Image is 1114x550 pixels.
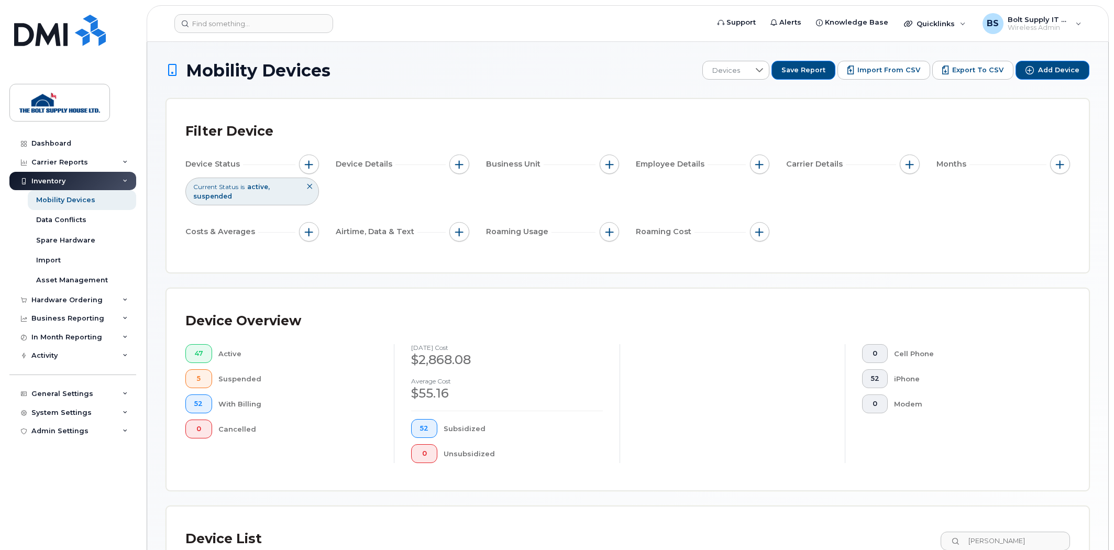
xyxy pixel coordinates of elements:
[486,159,544,170] span: Business Unit
[218,394,378,413] div: With Billing
[703,61,749,80] span: Devices
[185,369,212,388] button: 5
[862,344,888,363] button: 0
[857,65,920,75] span: Import from CSV
[185,159,243,170] span: Device Status
[932,61,1013,80] button: Export to CSV
[837,61,930,80] button: Import from CSV
[411,351,602,369] div: $2,868.08
[420,424,428,433] span: 52
[862,394,888,413] button: 0
[193,192,232,200] span: suspended
[411,378,602,384] h4: Average cost
[771,61,835,80] button: Save Report
[218,420,378,438] div: Cancelled
[336,159,395,170] span: Device Details
[411,384,602,402] div: $55.16
[247,183,270,191] span: active
[894,369,1053,388] div: iPhone
[936,159,969,170] span: Months
[894,344,1053,363] div: Cell Phone
[1038,65,1079,75] span: Add Device
[1068,504,1106,542] iframe: Messenger Launcher
[185,118,273,145] div: Filter Device
[194,400,203,408] span: 52
[194,349,203,358] span: 47
[1016,61,1089,80] button: Add Device
[781,65,825,75] span: Save Report
[952,65,1003,75] span: Export to CSV
[186,61,330,80] span: Mobility Devices
[894,394,1053,413] div: Modem
[185,420,212,438] button: 0
[218,344,378,363] div: Active
[871,375,879,383] span: 52
[871,349,879,358] span: 0
[194,375,203,383] span: 5
[862,369,888,388] button: 52
[411,344,602,351] h4: [DATE] cost
[336,226,417,237] span: Airtime, Data & Text
[411,419,437,438] button: 52
[240,182,245,191] span: is
[636,226,694,237] span: Roaming Cost
[218,369,378,388] div: Suspended
[185,226,258,237] span: Costs & Averages
[411,444,437,463] button: 0
[194,425,203,433] span: 0
[486,226,552,237] span: Roaming Usage
[185,394,212,413] button: 52
[786,159,846,170] span: Carrier Details
[636,159,708,170] span: Employee Details
[185,307,301,335] div: Device Overview
[193,182,238,191] span: Current Status
[444,444,603,463] div: Unsubsidized
[420,449,428,458] span: 0
[444,419,603,438] div: Subsidized
[185,344,212,363] button: 47
[871,400,879,408] span: 0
